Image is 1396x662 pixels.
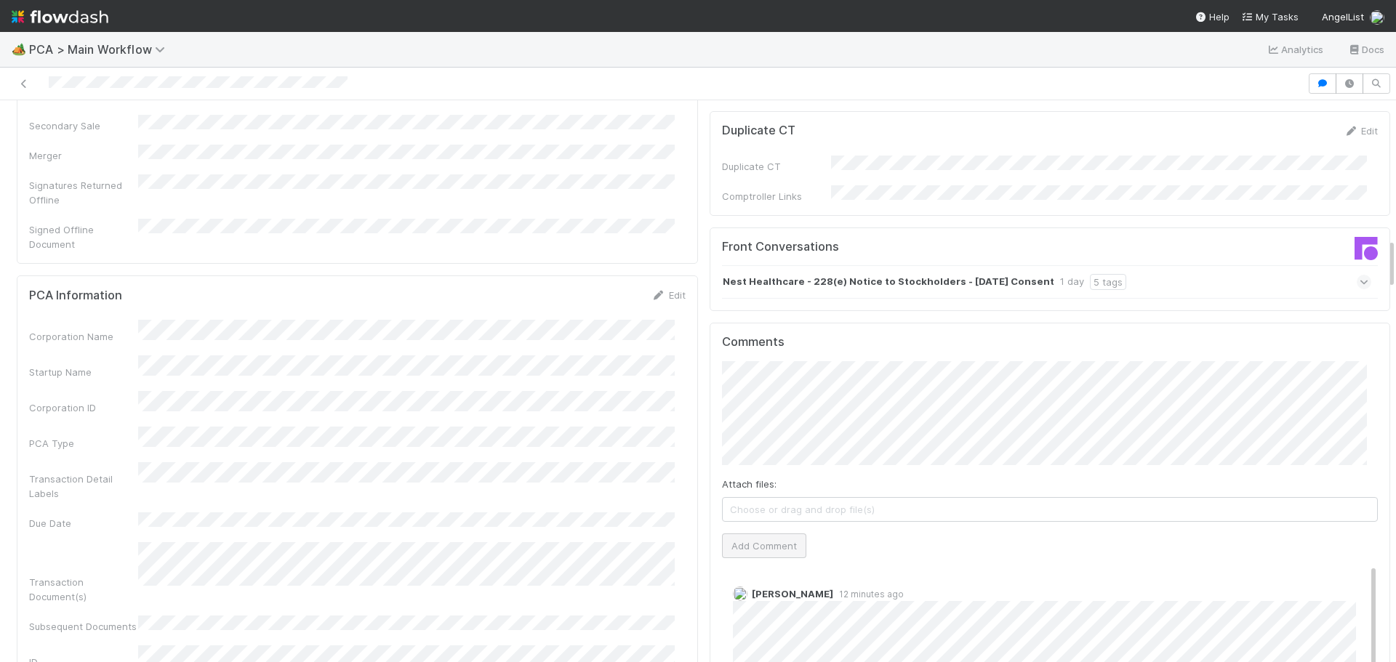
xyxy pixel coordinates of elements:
div: Transaction Detail Labels [29,472,138,501]
a: Edit [1344,125,1378,137]
div: Help [1195,9,1229,24]
strong: Nest Healthcare - 228(e) Notice to Stockholders - [DATE] Consent [723,274,1054,290]
span: PCA > Main Workflow [29,42,172,57]
div: Secondary Sale [29,118,138,133]
div: Startup Name [29,365,138,379]
div: Transaction Document(s) [29,575,138,604]
img: logo-inverted-e16ddd16eac7371096b0.svg [12,4,108,29]
h5: Comments [722,335,1379,350]
div: Corporation Name [29,329,138,344]
div: 1 day [1060,274,1084,290]
img: front-logo-b4b721b83371efbadf0a.svg [1355,237,1378,260]
div: Subsequent Documents [29,619,138,634]
a: Analytics [1267,41,1324,58]
div: Corporation ID [29,400,138,415]
a: My Tasks [1241,9,1299,24]
img: avatar_dd78c015-5c19-403d-b5d7-976f9c2ba6b3.png [733,586,747,601]
h5: Duplicate CT [722,124,795,138]
div: Signed Offline Document [29,222,138,251]
label: Attach files: [722,477,777,491]
div: Due Date [29,516,138,530]
span: AngelList [1322,11,1364,23]
button: Add Comment [722,533,806,558]
h5: Front Conversations [722,240,1039,254]
img: avatar_28c6a484-83f6-4d9b-aa3b-1410a709a33e.png [1370,10,1384,25]
div: PCA Type [29,436,138,451]
span: 12 minutes ago [833,589,904,600]
span: [PERSON_NAME] [752,588,833,600]
a: Edit [651,289,686,301]
h5: PCA Information [29,288,122,303]
div: 5 tags [1090,274,1126,290]
div: Signatures Returned Offline [29,178,138,207]
div: Duplicate CT [722,159,831,174]
a: Docs [1347,41,1384,58]
span: Choose or drag and drop file(s) [723,498,1378,521]
span: My Tasks [1241,11,1299,23]
div: Comptroller Links [722,189,831,203]
span: 🏕️ [12,43,26,55]
div: Merger [29,148,138,163]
